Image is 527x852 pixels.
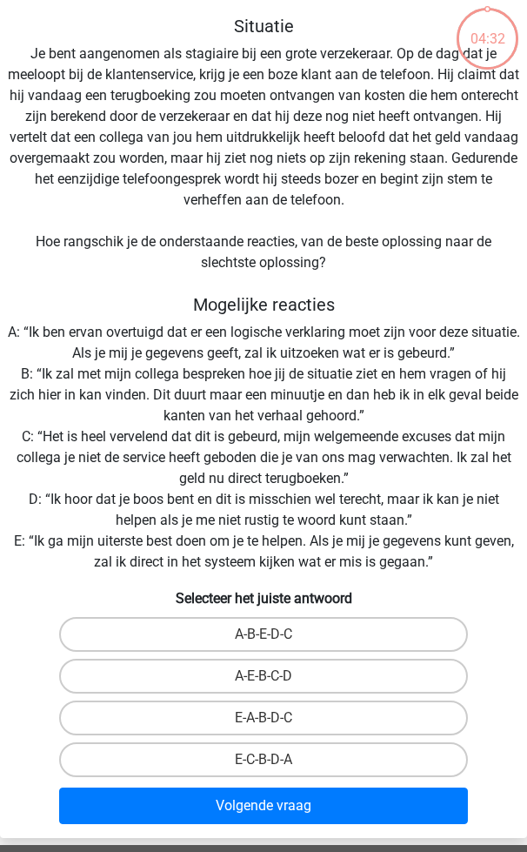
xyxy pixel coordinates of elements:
[59,701,468,735] label: E-A-B-D-C
[7,587,520,607] h6: Selecteer het juiste antwoord
[7,16,520,37] h5: Situatie
[59,659,468,694] label: A-E-B-C-D
[59,742,468,777] label: E-C-B-D-A
[455,6,520,50] div: 04:32
[59,617,468,652] label: A-B-E-D-C
[59,788,468,824] button: Volgende vraag
[7,294,520,315] h5: Mogelijke reacties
